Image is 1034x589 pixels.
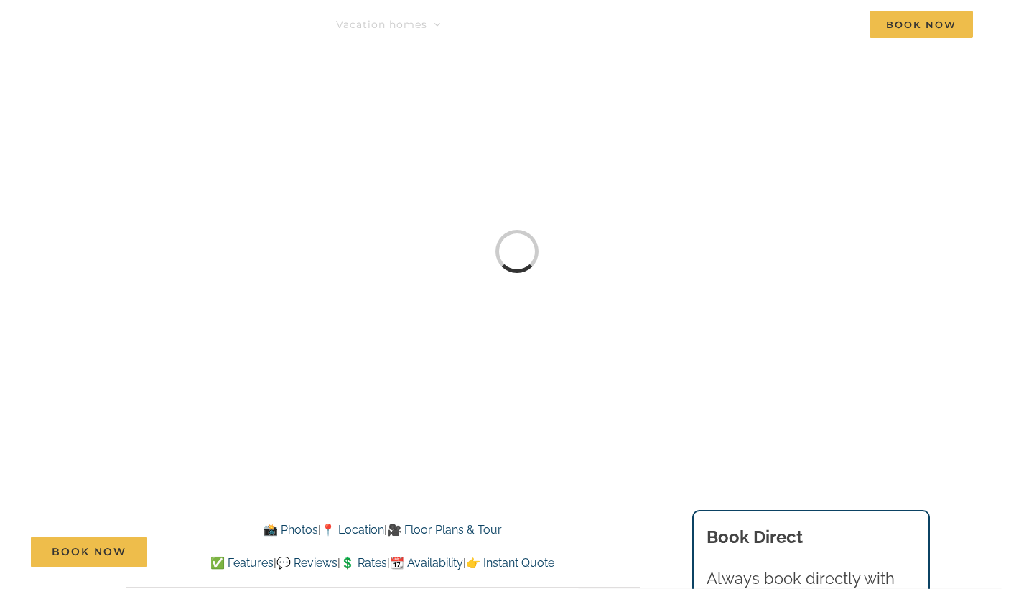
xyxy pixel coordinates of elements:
a: Contact [792,10,837,39]
img: Branson Family Retreats Logo [61,14,304,46]
a: 📆 Availability [390,556,463,570]
a: 👉 Instant Quote [466,556,554,570]
span: Contact [792,19,837,29]
span: Vacation homes [336,19,427,29]
a: 📸 Photos [264,523,318,537]
span: Book Now [52,546,126,558]
b: Book Direct [707,527,803,547]
a: 📍 Location [321,523,384,537]
a: 💲 Rates [340,556,387,570]
a: 💬 Reviews [276,556,337,570]
span: Book Now [870,11,973,38]
span: Things to do [473,19,545,29]
div: Loading... [488,222,546,281]
span: Deals & More [591,19,666,29]
a: Book Now [31,537,147,567]
a: 🎥 Floor Plans & Tour [387,523,502,537]
a: About [712,10,760,39]
nav: Main Menu [336,10,973,39]
span: About [712,19,746,29]
a: Deals & More [591,10,679,39]
a: Things to do [473,10,559,39]
a: Vacation homes [336,10,441,39]
p: | | [126,521,640,539]
a: ✅ Features [210,556,274,570]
